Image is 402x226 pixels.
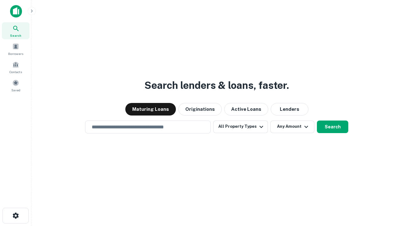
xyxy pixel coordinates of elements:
[10,33,21,38] span: Search
[371,176,402,206] iframe: Chat Widget
[178,103,222,116] button: Originations
[317,121,348,133] button: Search
[2,22,30,39] a: Search
[224,103,268,116] button: Active Loans
[2,59,30,76] a: Contacts
[213,121,268,133] button: All Property Types
[9,69,22,74] span: Contacts
[10,5,22,18] img: capitalize-icon.png
[271,103,308,116] button: Lenders
[270,121,314,133] button: Any Amount
[8,51,23,56] span: Borrowers
[2,77,30,94] a: Saved
[144,78,289,93] h3: Search lenders & loans, faster.
[125,103,176,116] button: Maturing Loans
[11,88,20,93] span: Saved
[2,40,30,57] a: Borrowers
